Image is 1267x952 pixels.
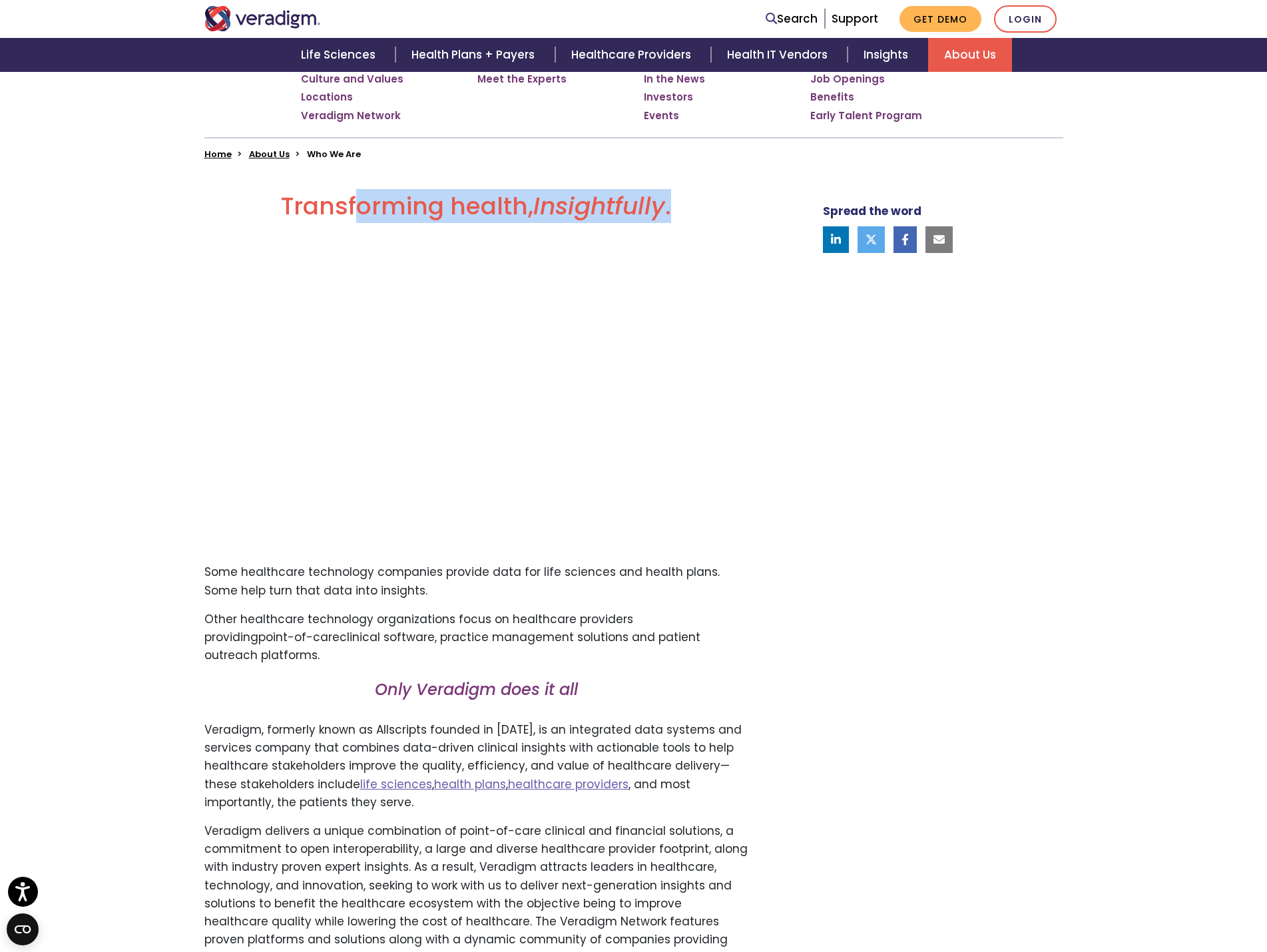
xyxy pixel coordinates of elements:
[899,6,981,32] a: Get Demo
[766,10,818,28] a: Search
[7,913,39,945] button: Open CMP widget
[434,776,506,792] a: health plans
[204,148,232,160] a: Home
[204,610,748,665] p: Other healthcare technology organizations focus on healthcare providers providing clinical softwa...
[477,73,567,86] a: Meet the Experts
[360,776,432,792] a: life sciences
[810,73,885,86] a: Job Openings
[810,109,922,122] a: Early Talent Program
[285,38,395,72] a: Life Sciences
[533,189,665,223] em: Insightfully
[204,563,748,599] p: Some healthcare technology companies provide data for life sciences and health plans. Some help t...
[375,678,578,700] em: Only Veradigm does it all
[823,203,921,219] strong: Spread the word
[301,73,403,86] a: Culture and Values
[301,109,401,122] a: Veradigm Network
[810,91,854,104] a: Benefits
[204,242,748,548] iframe: Veradigm Network
[928,38,1012,72] a: About Us
[204,192,748,231] h2: Transforming health, .
[555,38,711,72] a: Healthcare Providers
[301,91,353,104] a: Locations
[711,38,848,72] a: Health IT Vendors
[258,629,340,645] span: point-of-care
[508,776,629,792] a: healthcare providers
[249,148,290,160] a: About Us
[204,721,748,812] p: Veradigm, formerly known as Allscripts founded in [DATE], is an integrated data systems and servi...
[832,11,878,27] a: Support
[644,109,679,122] a: Events
[204,6,321,31] img: Veradigm logo
[395,38,555,72] a: Health Plans + Payers
[644,73,705,86] a: In the News
[848,38,928,72] a: Insights
[994,5,1057,33] a: Login
[644,91,693,104] a: Investors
